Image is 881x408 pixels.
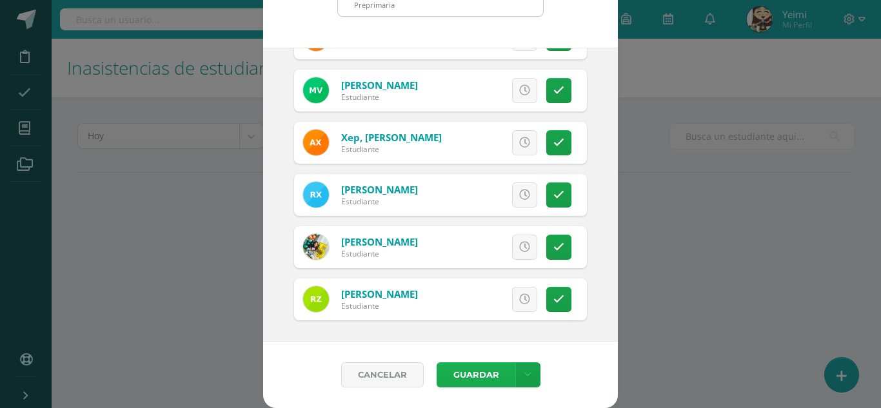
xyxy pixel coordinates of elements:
[341,300,418,311] div: Estudiante
[303,234,329,260] img: 8107c2bff9501d1de8d20a7c454f9524.png
[341,362,424,387] a: Cancelar
[341,144,442,155] div: Estudiante
[341,196,418,207] div: Estudiante
[303,182,329,208] img: c0246b919a23f536a1545ce973764fec.png
[437,362,515,387] button: Guardar
[341,92,418,102] div: Estudiante
[303,130,329,155] img: 1471c219c920498a37f6add47c7014b4.png
[303,286,329,312] img: 763465515d8369aac1162e3f34df77aa.png
[341,183,418,196] a: [PERSON_NAME]
[303,77,329,103] img: 944d2ca37f3e69646dc64cb8271e668e.png
[341,79,418,92] a: [PERSON_NAME]
[341,131,442,144] a: Xep, [PERSON_NAME]
[341,248,418,259] div: Estudiante
[341,235,418,248] a: [PERSON_NAME]
[341,287,418,300] a: [PERSON_NAME]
